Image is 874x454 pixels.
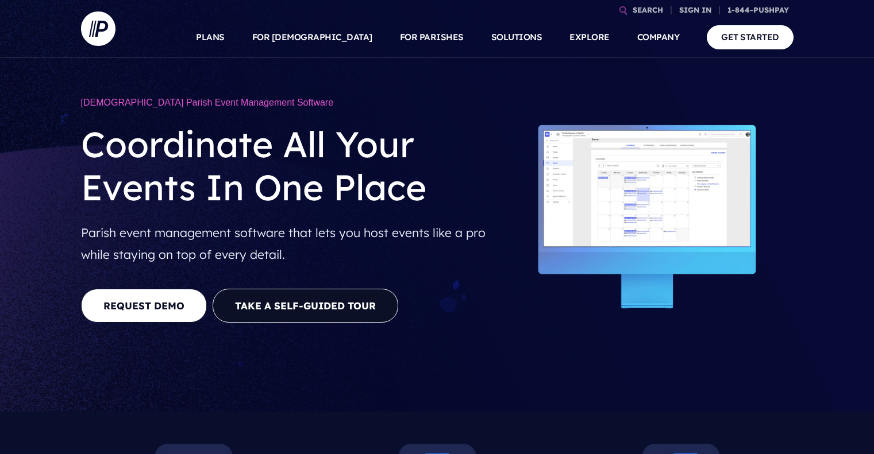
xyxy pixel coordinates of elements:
[637,17,680,57] a: COMPANY
[81,92,489,114] h1: [DEMOGRAPHIC_DATA] Parish Event Management Software
[400,17,464,57] a: FOR PARISHES
[81,218,489,270] h5: Parish event management software that lets you host events like a pro while staying on top of eve...
[707,25,794,49] a: GET STARTED
[81,289,207,323] a: REQUEST DEMO
[213,289,398,323] button: Take a Self-guided Tour
[507,124,794,135] picture: Master Calendar
[491,17,542,57] a: SOLUTIONS
[569,17,610,57] a: EXPLORE
[196,17,225,57] a: PLANS
[252,17,372,57] a: FOR [DEMOGRAPHIC_DATA]
[81,114,489,218] h2: Coordinate All Your Events In One Place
